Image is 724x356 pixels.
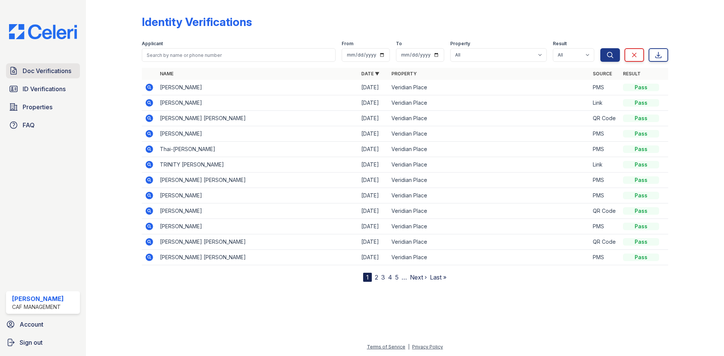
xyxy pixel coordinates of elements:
[623,115,659,122] div: Pass
[157,111,358,126] td: [PERSON_NAME] [PERSON_NAME]
[412,344,443,350] a: Privacy Policy
[157,126,358,142] td: [PERSON_NAME]
[342,41,353,47] label: From
[391,71,417,76] a: Property
[590,142,620,157] td: PMS
[157,188,358,203] td: [PERSON_NAME]
[623,238,659,246] div: Pass
[553,41,567,47] label: Result
[388,111,590,126] td: Veridian Place
[142,48,336,62] input: Search by name or phone number
[590,157,620,173] td: Link
[388,95,590,111] td: Veridian Place
[6,63,80,78] a: Doc Verifications
[388,80,590,95] td: Veridian Place
[367,344,405,350] a: Terms of Service
[142,15,252,29] div: Identity Verifications
[623,254,659,261] div: Pass
[12,303,64,311] div: CAF Management
[358,111,388,126] td: [DATE]
[388,273,392,281] a: 4
[590,126,620,142] td: PMS
[388,173,590,188] td: Veridian Place
[430,273,446,281] a: Last »
[20,338,43,347] span: Sign out
[388,203,590,219] td: Veridian Place
[142,41,163,47] label: Applicant
[157,142,358,157] td: Thai-[PERSON_NAME]
[358,142,388,157] td: [DATE]
[590,80,620,95] td: PMS
[358,80,388,95] td: [DATE]
[396,41,402,47] label: To
[623,161,659,168] div: Pass
[3,335,83,350] a: Sign out
[358,157,388,173] td: [DATE]
[160,71,173,76] a: Name
[590,219,620,234] td: PMS
[590,95,620,111] td: Link
[623,207,659,215] div: Pass
[590,250,620,265] td: PMS
[388,142,590,157] td: Veridian Place
[157,234,358,250] td: [PERSON_NAME] [PERSON_NAME]
[388,157,590,173] td: Veridian Place
[20,320,43,329] span: Account
[12,294,64,303] div: [PERSON_NAME]
[408,344,410,350] div: |
[157,157,358,173] td: TRINITY [PERSON_NAME]
[6,118,80,133] a: FAQ
[358,203,388,219] td: [DATE]
[23,84,66,93] span: ID Verifications
[381,273,385,281] a: 3
[361,71,379,76] a: Date ▼
[388,234,590,250] td: Veridian Place
[388,188,590,203] td: Veridian Place
[590,188,620,203] td: PMS
[395,273,399,281] a: 5
[593,71,612,76] a: Source
[623,145,659,153] div: Pass
[157,203,358,219] td: [PERSON_NAME]
[375,273,378,281] a: 2
[623,99,659,107] div: Pass
[23,102,52,112] span: Properties
[23,66,71,75] span: Doc Verifications
[358,173,388,188] td: [DATE]
[623,71,641,76] a: Result
[388,219,590,234] td: Veridian Place
[623,130,659,138] div: Pass
[623,84,659,91] div: Pass
[157,173,358,188] td: [PERSON_NAME] [PERSON_NAME]
[590,203,620,219] td: QR Code
[388,126,590,142] td: Veridian Place
[590,173,620,188] td: PMS
[3,24,83,39] img: CE_Logo_Blue-a8612792a0a2168367f1c8372b55b34899dd931a85d93a1a3d3e32e68fde9ad4.png
[363,273,372,282] div: 1
[623,176,659,184] div: Pass
[157,219,358,234] td: [PERSON_NAME]
[3,317,83,332] a: Account
[157,80,358,95] td: [PERSON_NAME]
[358,219,388,234] td: [DATE]
[590,234,620,250] td: QR Code
[358,95,388,111] td: [DATE]
[410,273,427,281] a: Next ›
[358,188,388,203] td: [DATE]
[402,273,407,282] span: …
[6,81,80,96] a: ID Verifications
[358,234,388,250] td: [DATE]
[23,121,35,130] span: FAQ
[6,99,80,115] a: Properties
[623,192,659,199] div: Pass
[388,250,590,265] td: Veridian Place
[358,126,388,142] td: [DATE]
[358,250,388,265] td: [DATE]
[590,111,620,126] td: QR Code
[157,95,358,111] td: [PERSON_NAME]
[623,223,659,230] div: Pass
[157,250,358,265] td: [PERSON_NAME] [PERSON_NAME]
[450,41,470,47] label: Property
